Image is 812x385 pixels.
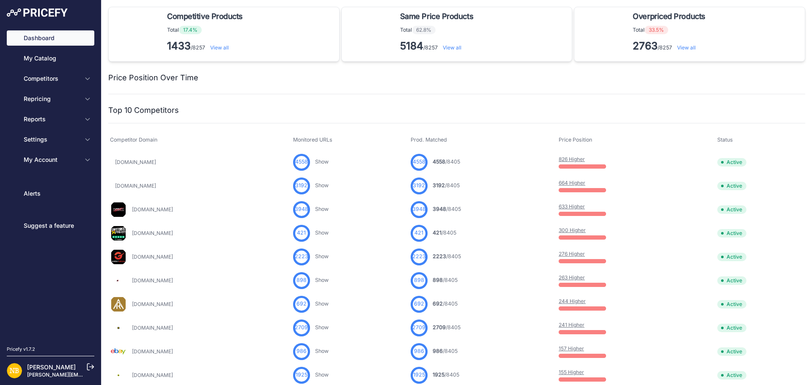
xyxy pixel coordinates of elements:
span: Active [717,371,746,380]
span: Active [717,300,746,309]
span: 421 [414,229,423,237]
span: 33.5% [645,26,668,34]
span: 1925 [413,371,425,379]
span: Overpriced Products [633,11,705,22]
a: 3192/8405 [433,182,460,188]
span: Active [717,347,746,356]
span: Competitive Products [167,11,243,22]
img: Pricefy Logo [7,8,68,17]
strong: 2763 [633,40,658,52]
button: Repricing [7,91,94,106]
span: Competitor Domain [110,137,157,143]
h2: Top 10 Competitors [108,104,179,116]
span: 986 [414,347,424,355]
span: 2223 [295,253,308,261]
span: 3192 [413,182,425,190]
span: 692 [433,300,443,307]
span: 898 [414,276,424,284]
span: 2709 [433,324,446,330]
a: View all [677,44,696,51]
span: 3948 [412,205,426,213]
a: 155 Higher [559,369,584,375]
a: Show [315,277,329,283]
span: Repricing [24,95,79,103]
a: 300 Higher [559,227,586,233]
a: Alerts [7,186,94,201]
a: Show [315,253,329,259]
a: [DOMAIN_NAME] [132,254,173,260]
span: Active [717,229,746,238]
a: 986/8405 [433,348,458,354]
span: Price Position [559,137,592,143]
span: Monitored URLs [293,137,332,143]
span: Status [717,137,733,143]
div: Pricefy v1.7.2 [7,346,35,353]
a: Show [315,324,329,330]
button: Settings [7,132,94,147]
a: [DOMAIN_NAME] [132,277,173,284]
a: 157 Higher [559,345,584,352]
a: 3948/8405 [433,206,461,212]
a: 2223/8405 [433,253,461,259]
span: 3948 [433,206,446,212]
a: 664 Higher [559,180,585,186]
span: My Account [24,156,79,164]
span: 4558 [295,158,308,166]
p: /8257 [167,39,246,53]
span: 17.4% [179,26,202,34]
span: Active [717,253,746,261]
span: Reports [24,115,79,123]
p: /8257 [633,39,708,53]
span: 898 [433,277,443,283]
span: 692 [414,300,424,308]
strong: 1433 [167,40,191,52]
span: Competitors [24,74,79,83]
a: Show [315,300,329,307]
a: 826 Higher [559,156,585,162]
a: [PERSON_NAME][EMAIL_ADDRESS][DOMAIN_NAME] [27,371,157,378]
nav: Sidebar [7,30,94,336]
span: Same Price Products [400,11,473,22]
a: [DOMAIN_NAME] [115,183,156,189]
span: 986 [296,347,307,355]
a: Suggest a feature [7,218,94,233]
button: Reports [7,112,94,127]
a: 633 Higher [559,203,585,210]
a: [DOMAIN_NAME] [132,301,173,307]
a: Dashboard [7,30,94,46]
span: 2709 [412,324,425,332]
a: Show [315,158,329,165]
a: 421/8405 [433,229,456,236]
span: 1925 [296,371,307,379]
span: Prod. Matched [411,137,447,143]
a: Show [315,229,329,236]
span: 3192 [433,182,445,188]
a: [DOMAIN_NAME] [132,206,173,213]
span: Settings [24,135,79,144]
a: 2709/8405 [433,324,461,330]
a: 898/8405 [433,277,458,283]
a: Show [315,206,329,212]
a: Show [315,371,329,378]
span: 62.8% [412,26,436,34]
span: 692 [296,300,307,308]
button: My Account [7,152,94,167]
p: Total [167,26,246,34]
h2: Price Position Over Time [108,72,198,84]
a: 263 Higher [559,274,585,281]
a: Show [315,182,329,188]
a: [DOMAIN_NAME] [115,159,156,165]
span: 898 [296,276,307,284]
a: View all [443,44,461,51]
button: Competitors [7,71,94,86]
a: [DOMAIN_NAME] [132,348,173,355]
a: [DOMAIN_NAME] [132,325,173,331]
a: My Catalog [7,51,94,66]
a: 692/8405 [433,300,458,307]
span: 421 [433,229,442,236]
a: 4558/8405 [433,158,460,165]
span: Active [717,205,746,214]
a: [PERSON_NAME] [27,363,76,371]
a: 276 Higher [559,251,585,257]
span: 1925 [433,371,444,378]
